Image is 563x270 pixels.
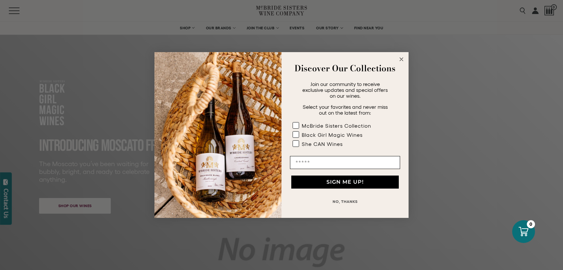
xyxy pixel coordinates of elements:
[303,104,388,116] span: Select your favorites and never miss out on the latest from:
[302,141,343,147] div: She CAN Wines
[397,55,405,63] button: Close dialog
[527,220,535,228] div: 0
[291,176,399,189] button: SIGN ME UP!
[295,62,396,75] strong: Discover Our Collections
[290,195,400,208] button: NO, THANKS
[290,156,400,169] input: Email
[154,52,281,218] img: 42653730-7e35-4af7-a99d-12bf478283cf.jpeg
[302,132,363,138] div: Black Girl Magic Wines
[302,81,388,99] span: Join our community to receive exclusive updates and special offers on our wines.
[302,123,371,129] div: McBride Sisters Collection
